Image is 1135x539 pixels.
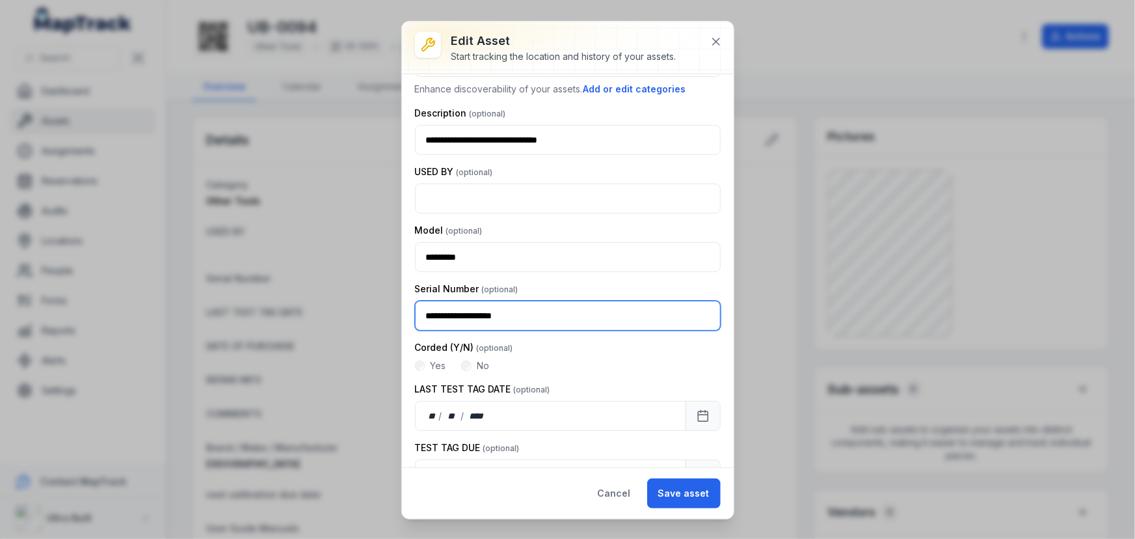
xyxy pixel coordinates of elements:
label: LAST TEST TAG DATE [415,383,550,396]
button: Calendar [686,460,721,490]
div: Start tracking the location and history of your assets. [451,50,676,63]
label: Model [415,224,483,237]
div: day, [426,409,439,422]
label: TEST TAG DUE [415,441,520,454]
button: Cancel [587,478,642,508]
label: Yes [430,359,446,372]
div: month, [443,409,461,422]
label: Corded (Y/N) [415,341,513,354]
button: Add or edit categories [583,82,687,96]
h3: Edit asset [451,32,676,50]
button: Save asset [647,478,721,508]
label: Description [415,107,506,120]
label: USED BY [415,165,493,178]
p: Enhance discoverability of your assets. [415,82,721,96]
label: Serial Number [415,283,518,296]
div: / [461,409,465,422]
div: year, [465,409,489,422]
label: No [477,359,489,372]
button: Calendar [686,401,721,431]
div: / [438,409,443,422]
